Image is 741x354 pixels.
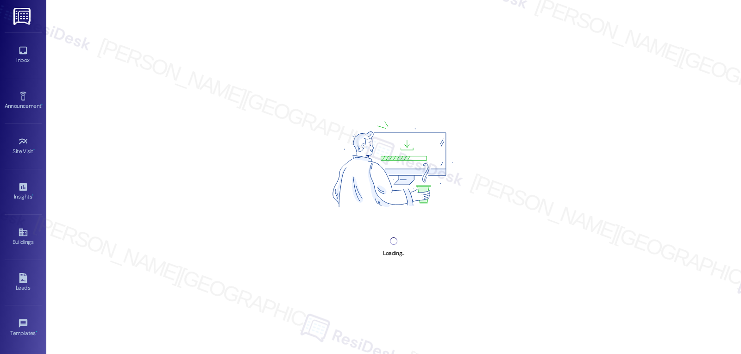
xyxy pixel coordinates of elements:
a: Templates • [5,316,42,341]
a: Insights • [5,179,42,204]
a: Buildings [5,224,42,249]
div: Loading... [383,248,404,258]
span: • [32,192,33,199]
a: Site Visit • [5,134,42,159]
span: • [33,147,35,153]
a: Inbox [5,43,42,68]
img: ResiDesk Logo [13,8,32,25]
span: • [41,101,43,108]
span: • [36,329,37,335]
a: Leads [5,270,42,295]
